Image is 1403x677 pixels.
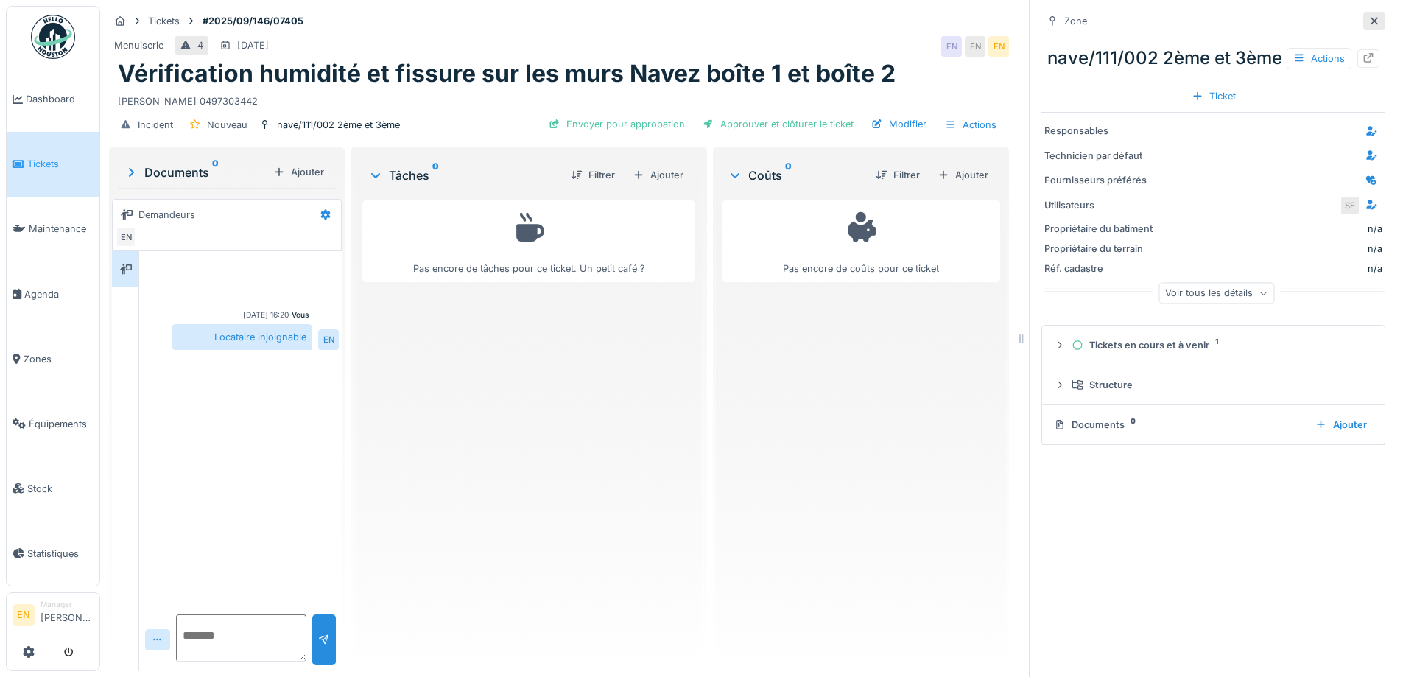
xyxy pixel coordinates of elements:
[277,118,400,132] div: nave/111/002 2ème et 3ème
[1072,378,1367,392] div: Structure
[1309,415,1373,435] div: Ajouter
[7,456,99,521] a: Stock
[1072,338,1367,352] div: Tickets en cours et à venir
[197,38,203,52] div: 4
[565,165,621,185] div: Filtrer
[1158,283,1274,304] div: Voir tous les détails
[148,14,180,28] div: Tickets
[1044,198,1155,212] div: Utilisateurs
[1048,332,1379,359] summary: Tickets en cours et à venir1
[172,324,312,350] div: Locataire injoignable
[7,67,99,132] a: Dashboard
[728,166,864,184] div: Coûts
[212,164,219,181] sup: 0
[1048,371,1379,399] summary: Structure
[27,547,94,561] span: Statistiques
[114,38,163,52] div: Menuiserie
[7,132,99,197] a: Tickets
[41,599,94,610] div: Manager
[432,166,439,184] sup: 0
[26,92,94,106] span: Dashboard
[1041,39,1385,77] div: nave/111/002 2ème et 3ème
[932,165,994,185] div: Ajouter
[697,114,859,134] div: Approuver et clôturer le ticket
[941,36,962,57] div: EN
[627,165,689,185] div: Ajouter
[24,352,94,366] span: Zones
[292,309,309,320] div: Vous
[1161,242,1382,256] div: n/a
[1044,262,1155,276] div: Réf. cadastre
[267,162,330,182] div: Ajouter
[1044,222,1155,236] div: Propriétaire du batiment
[27,157,94,171] span: Tickets
[988,36,1009,57] div: EN
[124,164,267,181] div: Documents
[938,114,1003,136] div: Actions
[372,207,686,276] div: Pas encore de tâches pour ce ticket. Un petit café ?
[368,166,559,184] div: Tâches
[1044,149,1155,163] div: Technicien par défaut
[29,417,94,431] span: Équipements
[118,88,1000,108] div: [PERSON_NAME] 0497303442
[118,60,896,88] h1: Vérification humidité et fissure sur les murs Navez boîte 1 et boîte 2
[13,604,35,626] li: EN
[27,482,94,496] span: Stock
[1044,173,1155,187] div: Fournisseurs préférés
[1048,411,1379,438] summary: Documents0Ajouter
[207,118,247,132] div: Nouveau
[7,197,99,262] a: Maintenance
[1340,195,1360,216] div: SE
[138,208,195,222] div: Demandeurs
[116,227,136,248] div: EN
[731,207,991,276] div: Pas encore de coûts pour ce ticket
[1064,14,1087,28] div: Zone
[197,14,309,28] strong: #2025/09/146/07405
[7,262,99,326] a: Agenda
[543,114,691,134] div: Envoyer pour approbation
[1054,418,1304,432] div: Documents
[41,599,94,631] li: [PERSON_NAME]
[243,309,289,320] div: [DATE] 16:20
[1186,86,1242,106] div: Ticket
[870,165,926,185] div: Filtrer
[31,15,75,59] img: Badge_color-CXgf-gQk.svg
[965,36,985,57] div: EN
[13,599,94,634] a: EN Manager[PERSON_NAME]
[7,326,99,391] a: Zones
[1044,124,1155,138] div: Responsables
[7,391,99,456] a: Équipements
[865,114,932,134] div: Modifier
[785,166,792,184] sup: 0
[29,222,94,236] span: Maintenance
[237,38,269,52] div: [DATE]
[1161,262,1382,276] div: n/a
[7,521,99,586] a: Statistiques
[1368,222,1382,236] div: n/a
[318,329,339,350] div: EN
[1044,242,1155,256] div: Propriétaire du terrain
[24,287,94,301] span: Agenda
[138,118,173,132] div: Incident
[1287,48,1351,69] div: Actions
